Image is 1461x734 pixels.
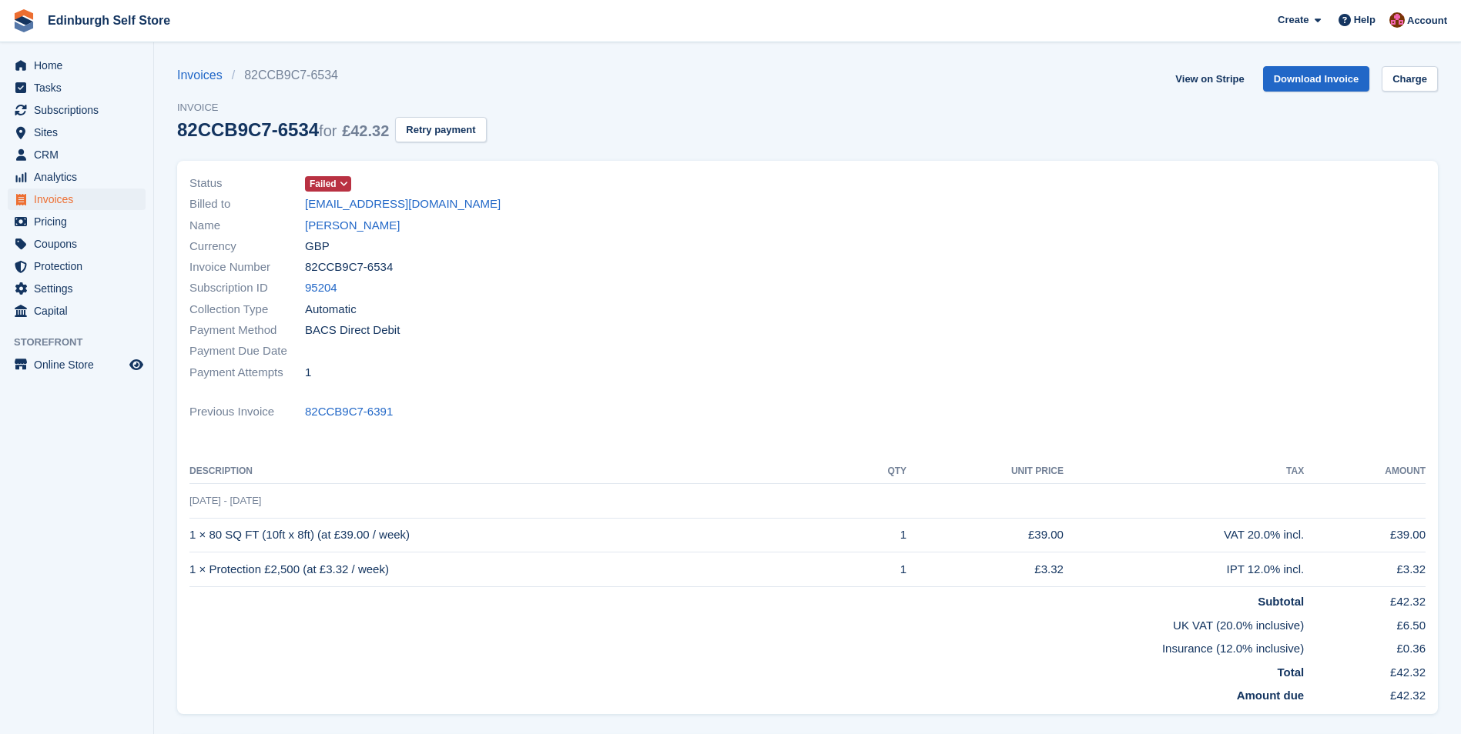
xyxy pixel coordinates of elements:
span: GBP [305,238,330,255]
a: Invoices [177,66,232,85]
img: Lucy Michalec [1389,12,1405,28]
a: Download Invoice [1263,66,1370,92]
span: Failed [310,177,337,191]
span: Capital [34,300,126,322]
span: Payment Due Date [189,342,305,360]
span: CRM [34,144,126,165]
a: menu [8,166,146,188]
span: Status [189,175,305,192]
button: Retry payment [395,117,486,142]
a: menu [8,189,146,210]
span: Invoice Number [189,259,305,276]
td: £39.00 [1304,518,1426,552]
td: £0.36 [1304,634,1426,658]
div: VAT 20.0% incl. [1064,526,1304,544]
th: Unit Price [906,459,1064,484]
a: menu [8,99,146,121]
strong: Subtotal [1258,595,1304,608]
span: Automatic [305,301,357,319]
span: [DATE] - [DATE] [189,495,261,506]
span: Subscription ID [189,279,305,297]
td: Insurance (12.0% inclusive) [189,634,1304,658]
a: Charge [1382,66,1438,92]
span: Billed to [189,195,305,213]
td: 1 × 80 SQ FT (10ft x 8ft) (at £39.00 / week) [189,518,849,552]
td: 1 × Protection £2,500 (at £3.32 / week) [189,552,849,587]
span: Invoice [177,100,487,115]
span: Analytics [34,166,126,188]
nav: breadcrumbs [177,66,487,85]
a: menu [8,55,146,76]
span: Payment Attempts [189,364,305,382]
span: Sites [34,122,126,143]
a: [EMAIL_ADDRESS][DOMAIN_NAME] [305,195,501,213]
span: Settings [34,278,126,299]
td: £42.32 [1304,681,1426,705]
td: 1 [849,518,906,552]
span: Home [34,55,126,76]
div: IPT 12.0% incl. [1064,561,1304,579]
span: Protection [34,255,126,277]
span: Help [1354,12,1376,28]
span: 1 [305,364,311,382]
a: menu [8,354,146,375]
span: Account [1407,13,1447,28]
a: menu [8,144,146,165]
span: Coupons [34,233,126,255]
span: Storefront [14,335,153,350]
a: menu [8,255,146,277]
span: 82CCB9C7-6534 [305,259,393,276]
a: menu [8,211,146,232]
div: 82CCB9C7-6534 [177,119,389,140]
td: £6.50 [1304,611,1426,635]
span: BACS Direct Debit [305,322,400,339]
a: menu [8,300,146,322]
span: Pricing [34,211,126,232]
td: £3.32 [1304,552,1426,587]
td: £42.32 [1304,658,1426,682]
strong: Amount due [1237,689,1305,702]
span: Tasks [34,77,126,98]
a: Preview store [127,355,146,374]
img: stora-icon-8386f47178a22dfd0bd8f6a31ec36ba5ce8667c1dd55bd0f319d3a0aa187defe.svg [12,9,35,32]
a: 82CCB9C7-6391 [305,403,393,421]
span: Subscriptions [34,99,126,121]
th: Description [189,459,849,484]
td: £39.00 [906,518,1064,552]
span: Create [1278,12,1309,28]
strong: Total [1277,666,1304,679]
a: menu [8,278,146,299]
a: menu [8,233,146,255]
th: Tax [1064,459,1304,484]
th: Amount [1304,459,1426,484]
td: £42.32 [1304,587,1426,611]
span: Collection Type [189,301,305,319]
td: 1 [849,552,906,587]
span: Name [189,217,305,235]
a: menu [8,77,146,98]
span: Payment Method [189,322,305,339]
a: View on Stripe [1169,66,1250,92]
a: [PERSON_NAME] [305,217,400,235]
span: Invoices [34,189,126,210]
span: Currency [189,238,305,255]
span: £42.32 [342,122,389,139]
td: £3.32 [906,552,1064,587]
span: Previous Invoice [189,403,305,421]
th: QTY [849,459,906,484]
a: 95204 [305,279,337,297]
td: UK VAT (20.0% inclusive) [189,611,1304,635]
span: Online Store [34,354,126,375]
a: Failed [305,175,351,192]
span: for [319,122,337,139]
a: menu [8,122,146,143]
a: Edinburgh Self Store [42,8,176,33]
